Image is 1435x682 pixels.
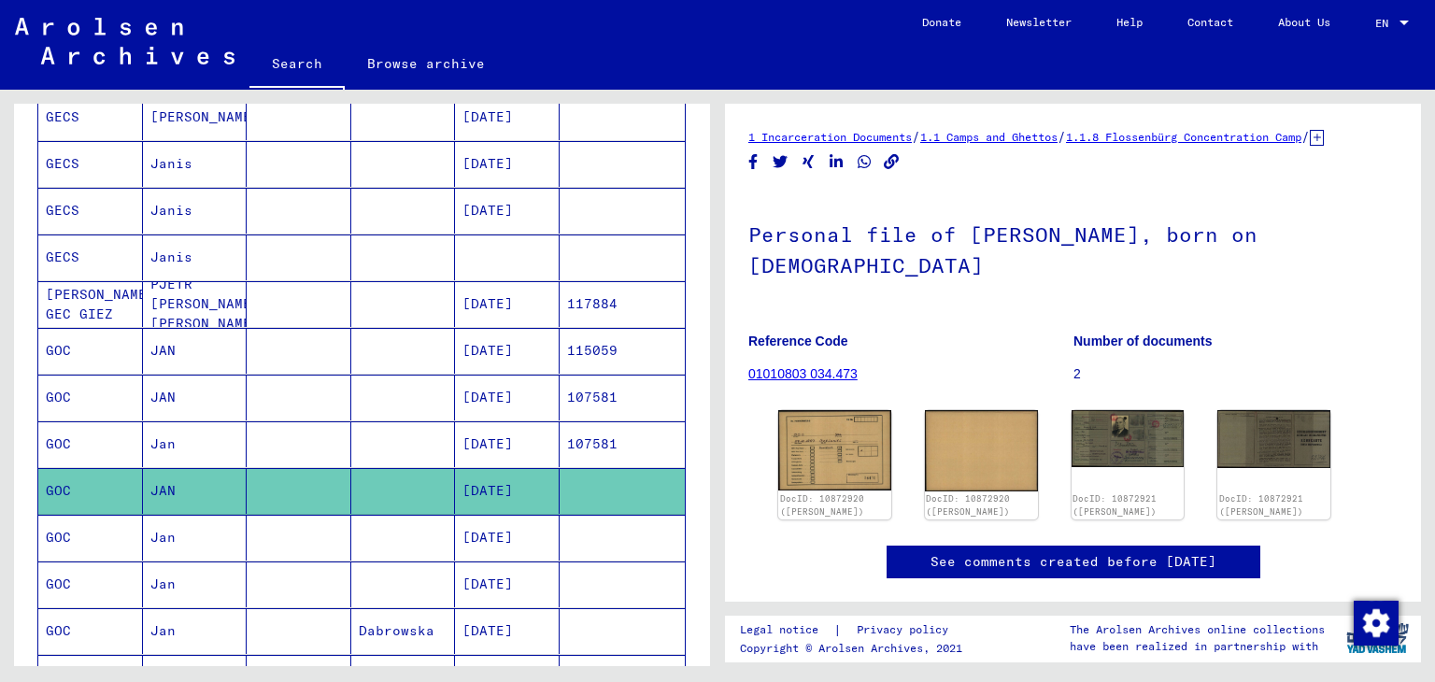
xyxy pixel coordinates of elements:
[38,141,143,187] mat-cell: GECS
[778,410,891,490] img: 001.jpg
[38,515,143,561] mat-cell: GOC
[748,334,848,348] b: Reference Code
[920,130,1058,144] a: 1.1 Camps and Ghettos
[780,493,864,517] a: DocID: 10872920 ([PERSON_NAME])
[560,421,686,467] mat-cell: 107581
[882,150,902,174] button: Copy link
[1375,17,1396,30] span: EN
[925,410,1038,490] img: 002.jpg
[740,640,971,657] p: Copyright © Arolsen Archives, 2021
[143,561,248,607] mat-cell: Jan
[748,192,1398,305] h1: Personal file of [PERSON_NAME], born on [DEMOGRAPHIC_DATA]
[143,421,248,467] mat-cell: Jan
[455,281,560,327] mat-cell: [DATE]
[855,150,874,174] button: Share on WhatsApp
[926,493,1010,517] a: DocID: 10872920 ([PERSON_NAME])
[1073,493,1157,517] a: DocID: 10872921 ([PERSON_NAME])
[455,328,560,374] mat-cell: [DATE]
[455,468,560,514] mat-cell: [DATE]
[1073,334,1213,348] b: Number of documents
[1072,410,1185,467] img: 001.jpg
[143,515,248,561] mat-cell: Jan
[1073,364,1398,384] p: 2
[455,515,560,561] mat-cell: [DATE]
[143,375,248,420] mat-cell: JAN
[740,620,971,640] div: |
[15,18,234,64] img: Arolsen_neg.svg
[1070,621,1325,638] p: The Arolsen Archives online collections
[912,128,920,145] span: /
[744,150,763,174] button: Share on Facebook
[560,375,686,420] mat-cell: 107581
[455,188,560,234] mat-cell: [DATE]
[38,234,143,280] mat-cell: GECS
[38,328,143,374] mat-cell: GOC
[38,281,143,327] mat-cell: [PERSON_NAME] GEC GIEZ
[455,375,560,420] mat-cell: [DATE]
[455,94,560,140] mat-cell: [DATE]
[748,130,912,144] a: 1 Incarceration Documents
[249,41,345,90] a: Search
[931,552,1216,572] a: See comments created before [DATE]
[143,141,248,187] mat-cell: Janis
[143,94,248,140] mat-cell: [PERSON_NAME]
[143,608,248,654] mat-cell: Jan
[143,234,248,280] mat-cell: Janis
[455,561,560,607] mat-cell: [DATE]
[38,188,143,234] mat-cell: GECS
[351,608,456,654] mat-cell: Dabrowska
[38,608,143,654] mat-cell: GOC
[1066,130,1301,144] a: 1.1.8 Flossenbürg Concentration Camp
[455,141,560,187] mat-cell: [DATE]
[143,281,248,327] mat-cell: PJETR [PERSON_NAME] [PERSON_NAME]
[842,620,971,640] a: Privacy policy
[38,94,143,140] mat-cell: GECS
[1070,638,1325,655] p: have been realized in partnership with
[1217,410,1330,468] img: 002.jpg
[38,561,143,607] mat-cell: GOC
[560,281,686,327] mat-cell: 117884
[38,375,143,420] mat-cell: GOC
[1354,601,1399,646] img: Change consent
[1301,128,1310,145] span: /
[748,366,858,381] a: 01010803 034.473
[143,188,248,234] mat-cell: Janis
[38,421,143,467] mat-cell: GOC
[771,150,790,174] button: Share on Twitter
[455,608,560,654] mat-cell: [DATE]
[799,150,818,174] button: Share on Xing
[740,620,833,640] a: Legal notice
[1353,600,1398,645] div: Change consent
[143,468,248,514] mat-cell: JAN
[1219,493,1303,517] a: DocID: 10872921 ([PERSON_NAME])
[345,41,507,86] a: Browse archive
[1343,615,1413,661] img: yv_logo.png
[455,421,560,467] mat-cell: [DATE]
[560,328,686,374] mat-cell: 115059
[38,468,143,514] mat-cell: GOC
[1058,128,1066,145] span: /
[827,150,846,174] button: Share on LinkedIn
[143,328,248,374] mat-cell: JAN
